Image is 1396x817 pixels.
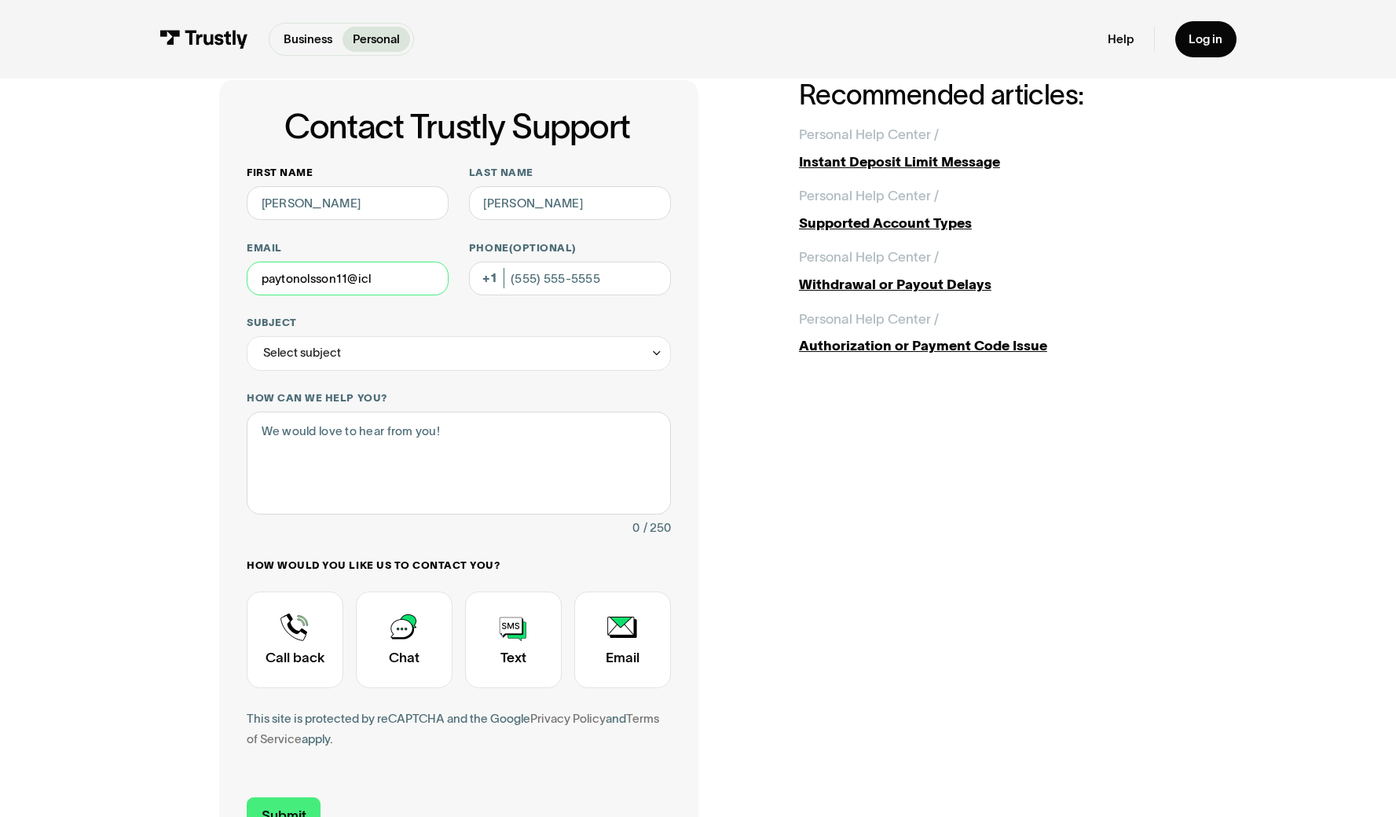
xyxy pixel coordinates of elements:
[273,27,343,52] a: Business
[1189,31,1222,47] div: Log in
[469,166,671,179] label: Last name
[799,185,1177,233] a: Personal Help Center /Supported Account Types
[509,242,577,254] span: (Optional)
[263,343,341,363] div: Select subject
[247,559,671,572] label: How would you like us to contact you?
[643,518,671,538] div: / 250
[799,247,939,267] div: Personal Help Center /
[530,712,606,725] a: Privacy Policy
[799,213,1177,233] div: Supported Account Types
[469,262,671,296] input: (555) 555-5555
[247,262,449,296] input: alex@mail.com
[799,247,1177,295] a: Personal Help Center /Withdrawal or Payout Delays
[247,391,671,405] label: How can we help you?
[284,31,332,49] p: Business
[353,31,400,49] p: Personal
[799,124,1177,172] a: Personal Help Center /Instant Deposit Limit Message
[799,274,1177,295] div: Withdrawal or Payout Delays
[799,152,1177,172] div: Instant Deposit Limit Message
[159,30,248,49] img: Trustly Logo
[247,186,449,221] input: Alex
[799,309,939,329] div: Personal Help Center /
[247,709,671,749] div: This site is protected by reCAPTCHA and the Google and apply.
[244,108,671,145] h1: Contact Trustly Support
[469,186,671,221] input: Howard
[799,80,1177,110] h2: Recommended articles:
[799,335,1177,356] div: Authorization or Payment Code Issue
[469,241,671,255] label: Phone
[1108,31,1134,47] a: Help
[799,309,1177,357] a: Personal Help Center /Authorization or Payment Code Issue
[247,166,449,179] label: First name
[247,316,671,329] label: Subject
[632,518,639,538] div: 0
[247,241,449,255] label: Email
[343,27,410,52] a: Personal
[1175,21,1237,57] a: Log in
[799,185,939,206] div: Personal Help Center /
[247,336,671,371] div: Select subject
[799,124,939,145] div: Personal Help Center /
